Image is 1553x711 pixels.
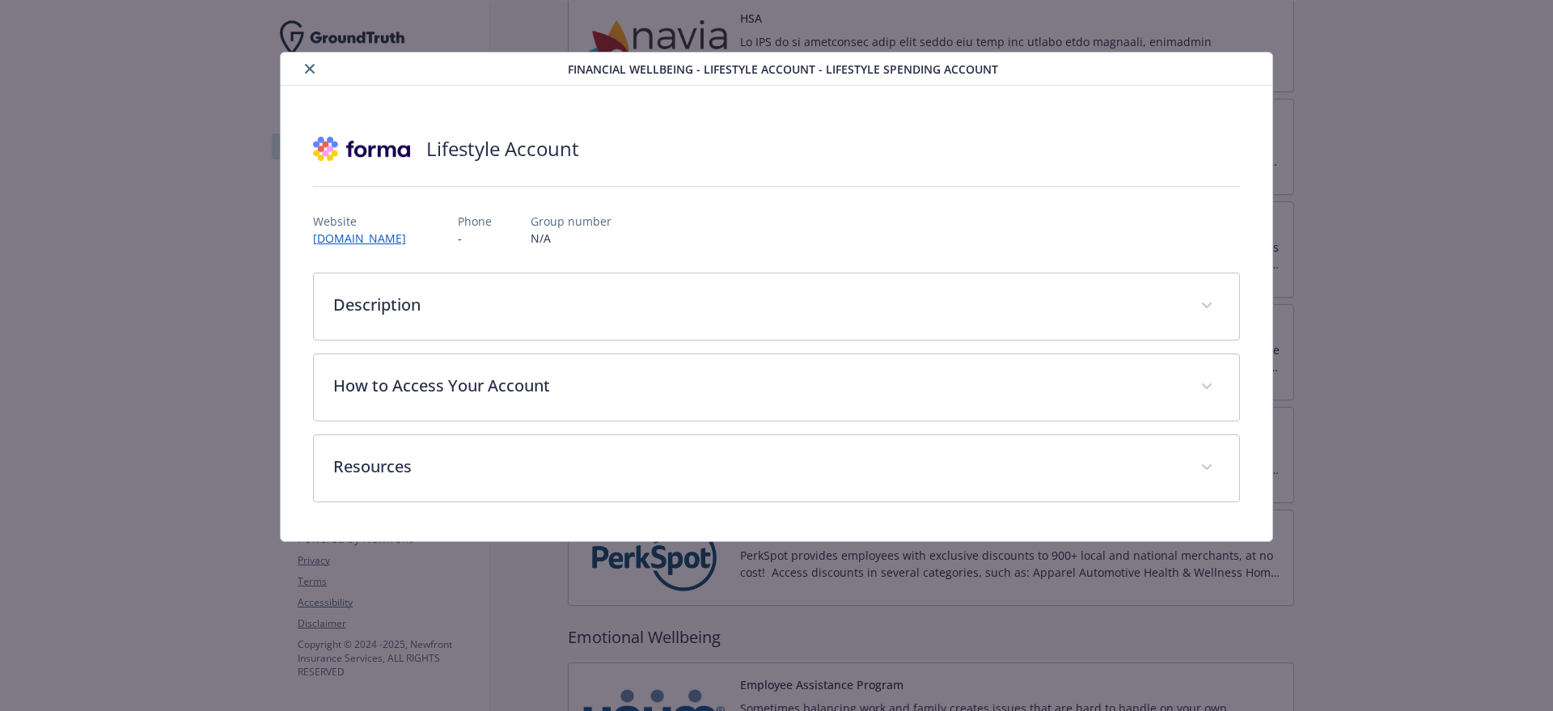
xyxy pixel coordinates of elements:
[333,455,1182,479] p: Resources
[313,213,419,230] p: Website
[314,273,1240,340] div: Description
[313,125,410,173] img: Forma, Inc.
[426,135,579,163] h2: Lifestyle Account
[333,374,1182,398] p: How to Access Your Account
[531,213,611,230] p: Group number
[300,59,319,78] button: close
[314,354,1240,421] div: How to Access Your Account
[458,230,492,247] p: -
[531,230,611,247] p: N/A
[568,61,998,78] span: Financial Wellbeing - Lifestyle Account - Lifestyle Spending Account
[313,231,419,246] a: [DOMAIN_NAME]
[155,52,1398,542] div: details for plan Financial Wellbeing - Lifestyle Account - Lifestyle Spending Account
[314,435,1240,502] div: Resources
[458,213,492,230] p: Phone
[333,293,1182,317] p: Description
